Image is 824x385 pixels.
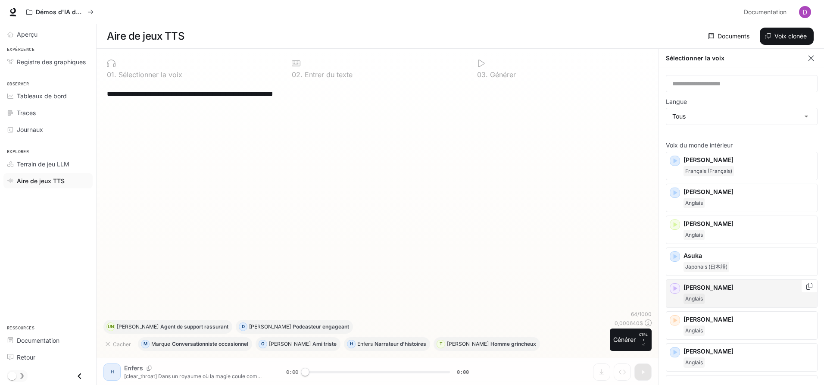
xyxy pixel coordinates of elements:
[17,354,35,361] font: Retour
[242,324,245,329] font: D
[144,341,147,346] font: M
[113,341,131,347] font: Cacher
[3,173,93,188] a: Aire de jeux TTS
[706,28,753,45] a: Documents
[17,109,36,116] font: Traces
[103,320,232,334] button: UN[PERSON_NAME]Agent de support rassurant
[666,98,687,105] font: Langue
[744,8,787,16] font: Documentation
[7,149,29,154] font: Explorer
[17,177,65,185] font: Aire de jeux TTS
[684,347,733,355] font: [PERSON_NAME]
[22,3,97,21] button: Tous les espaces de travail
[3,105,93,120] a: Traces
[138,337,252,351] button: MMarqueConversationniste occasionnel
[114,70,116,79] font: .
[615,320,640,326] font: 0,000640
[447,341,489,347] font: [PERSON_NAME]
[236,320,353,334] button: D[PERSON_NAME]Podcasteur engageant
[486,70,488,79] font: .
[3,88,93,103] a: Tableaux de bord
[3,122,93,137] a: Journaux
[344,337,430,351] button: HEnfersNarrateur d'histoires
[639,311,652,317] font: 1000
[36,8,129,16] font: Démos d'IA dans le monde réel
[440,341,443,346] font: T
[3,27,93,42] a: Aperçu
[151,341,170,347] font: Marque
[17,337,59,344] font: Documentation
[684,316,733,323] font: [PERSON_NAME]
[8,371,16,380] span: Basculement du mode sombre
[684,188,733,195] font: [PERSON_NAME]
[119,70,182,79] font: Sélectionner la voix
[107,70,111,79] font: 0
[434,337,540,351] button: T[PERSON_NAME]Homme grincheux
[3,350,93,365] a: Retour
[17,92,67,100] font: Tableaux de bord
[718,32,749,40] font: Documents
[160,323,228,330] font: Agent de support rassurant
[293,323,349,330] font: Podcasteur engageant
[357,341,373,347] font: Enfers
[685,168,732,174] font: Français (Français)
[805,283,814,290] button: Copy Voice ID
[7,325,34,331] font: Ressources
[117,323,159,330] font: [PERSON_NAME]
[642,343,645,347] font: ⏎
[631,311,637,317] font: 64
[269,341,311,347] font: [PERSON_NAME]
[740,3,793,21] a: Documentation
[292,70,296,79] font: 0
[70,367,89,385] button: Fermer le tiroir
[17,58,86,66] font: Registre des graphiques
[7,81,29,87] font: Observer
[7,47,34,52] font: Expérience
[685,263,727,270] font: Japonais (日本語)
[490,341,536,347] font: Homme grincheux
[249,323,291,330] font: [PERSON_NAME]
[610,329,652,351] button: GénérerCTRL +⏎
[300,70,303,79] font: .
[666,141,733,149] font: Voix du monde intérieur
[481,70,486,79] font: 3
[666,108,817,125] div: Tous
[672,113,686,120] font: Tous
[375,341,426,347] font: Narrateur d'histoires
[256,337,340,351] button: O[PERSON_NAME]Ami triste
[3,157,93,172] a: Terrain de jeu LLM
[799,6,811,18] img: Avatar de l'utilisateur
[108,324,114,329] font: UN
[774,32,807,40] font: Voix clonée
[760,28,814,45] button: Voix clonée
[17,126,43,133] font: Journaux
[103,337,134,351] button: Cacher
[684,220,733,227] font: [PERSON_NAME]
[684,156,733,163] font: [PERSON_NAME]
[640,320,643,326] font: $
[613,336,636,343] font: Générer
[107,30,184,42] font: Aire de jeux TTS
[684,252,702,259] font: Asuka
[261,341,265,346] font: O
[796,3,814,21] button: Avatar de l'utilisateur
[111,70,114,79] font: 1
[296,70,300,79] font: 2
[685,327,703,334] font: Anglais
[305,70,353,79] font: Entrer du texte
[639,332,648,342] font: CTRL +
[17,31,37,38] font: Aperçu
[685,295,703,302] font: Anglais
[17,160,69,168] font: Terrain de jeu LLM
[490,70,516,79] font: Générer
[637,311,639,317] font: /
[477,70,481,79] font: 0
[172,341,248,347] font: Conversationniste occasionnel
[685,359,703,366] font: Anglais
[3,333,93,348] a: Documentation
[3,54,93,69] a: Registre des graphiques
[684,284,733,291] font: [PERSON_NAME]
[350,341,353,346] font: H
[685,232,703,238] font: Anglais
[685,200,703,206] font: Anglais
